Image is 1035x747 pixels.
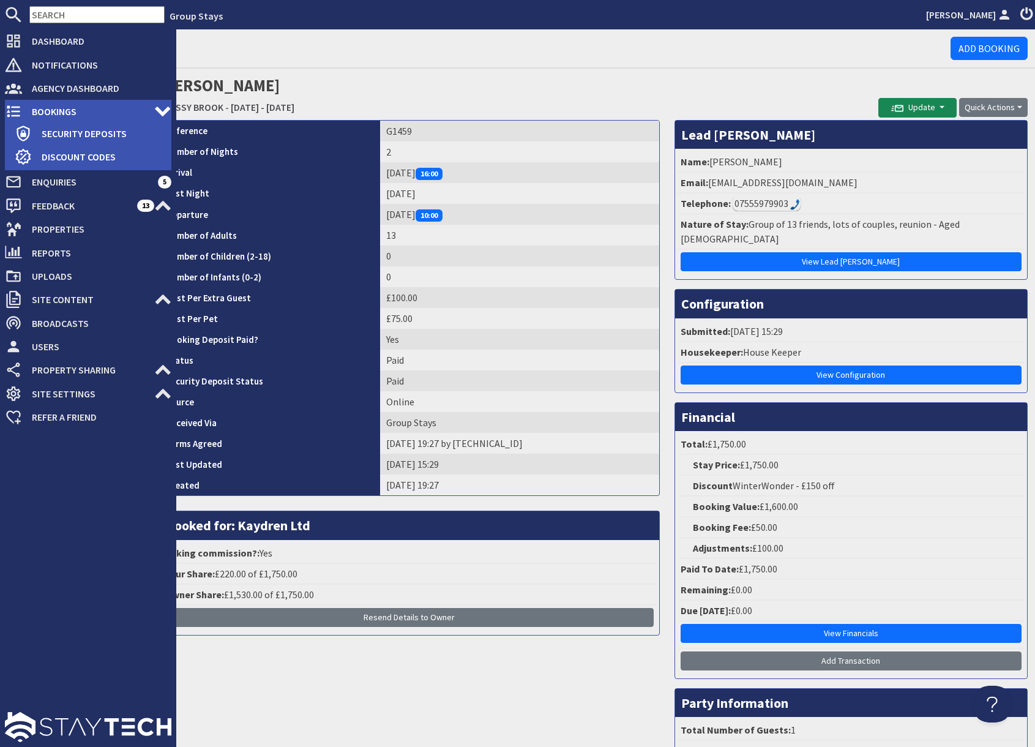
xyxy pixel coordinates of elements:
a: Property Sharing [5,360,171,380]
li: £0.00 [678,580,1024,601]
h2: [PERSON_NAME] [159,73,878,117]
span: 13 [137,200,154,212]
strong: Booking Fee: [693,521,751,533]
button: Update [878,98,957,118]
a: Refer a Friend [5,407,171,427]
li: [PERSON_NAME] [678,152,1024,173]
a: Group Stays [170,10,223,22]
strong: Taking commission?: [165,547,260,559]
li: 1 [678,720,1024,741]
a: FLOSSY BROOK [159,101,223,113]
iframe: Toggle Customer Support [974,686,1011,723]
td: [DATE] [380,183,659,204]
th: Booking Deposit Paid? [160,329,380,350]
a: View Configuration [681,366,1022,385]
strong: Adjustments: [693,542,752,554]
td: [DATE] 19:27 [380,475,659,495]
div: Call: 07555979903 [733,196,801,211]
span: Reports [22,243,171,263]
span: Resend Details to Owner [364,612,455,623]
span: Broadcasts [22,313,171,333]
a: Security Deposits [15,124,171,143]
h3: Configuration [675,290,1027,318]
td: 0 [380,266,659,287]
li: £100.00 [678,538,1024,559]
strong: Discount [693,479,733,492]
a: Uploads [5,266,171,286]
td: Paid [380,350,659,370]
a: Site Content [5,290,171,309]
th: Status [160,350,380,370]
li: [DATE] 15:29 [678,321,1024,342]
li: £1,750.00 [678,559,1024,580]
a: View Lead [PERSON_NAME] [681,252,1022,271]
th: Arrival [160,162,380,183]
li: House Keeper [678,342,1024,363]
a: [PERSON_NAME] [926,7,1013,22]
h3: Booked for: Kaydren Ltd [160,511,659,539]
h3: Lead [PERSON_NAME] [675,121,1027,149]
span: Properties [22,219,171,239]
a: Users [5,337,171,356]
img: hfpfyWBK5wQHBAGPgDf9c6qAYOxxMAAAAASUVORK5CYII= [790,199,800,210]
span: Uploads [22,266,171,286]
strong: Paid To Date: [681,563,739,575]
td: [DATE] [380,162,659,183]
span: Users [22,337,171,356]
a: Bookings [5,102,171,121]
strong: Remaining: [681,584,731,596]
th: Source [160,391,380,412]
td: £75.00 [380,308,659,329]
img: staytech_l_w-4e588a39d9fa60e82540d7cfac8cfe4b7147e857d3e8dbdfbd41c59d52db0ec4.svg [5,712,171,742]
span: Discount Codes [32,147,171,167]
strong: Email: [681,176,708,189]
li: Group of 13 friends, lots of couples, reunion - Aged [DEMOGRAPHIC_DATA] [678,214,1024,250]
th: Number of Nights [160,141,380,162]
strong: Total Number of Guests: [681,724,791,736]
span: - [225,101,229,113]
i: Agreements were checked at the time of signing booking terms:<br>- I AGREE to take out appropriat... [222,440,232,449]
li: £1,530.00 of £1,750.00 [163,585,656,606]
strong: Stay Price: [693,459,740,471]
td: Paid [380,370,659,391]
th: Number of Infants (0-2) [160,266,380,287]
button: Quick Actions [959,98,1028,117]
a: Reports [5,243,171,263]
td: £100.00 [380,287,659,308]
button: Resend Details to Owner [165,608,654,627]
a: [DATE] - [DATE] [231,101,294,113]
td: Yes [380,329,659,350]
strong: Housekeeper: [681,346,743,358]
td: Online [380,391,659,412]
a: View Financials [681,624,1022,643]
th: Terms Agreed [160,433,380,454]
strong: Name: [681,156,709,168]
span: Notifications [22,55,171,75]
strong: Owner Share: [165,588,224,601]
th: Number of Children (2-18) [160,246,380,266]
th: Security Deposit Status [160,370,380,391]
strong: Booking Value: [693,500,760,512]
a: Discount Codes [15,147,171,167]
li: £1,750.00 [678,434,1024,455]
td: 0 [380,246,659,266]
li: £1,750.00 [678,455,1024,476]
span: 5 [158,176,171,188]
span: Update [891,102,935,113]
span: Site Content [22,290,154,309]
span: Bookings [22,102,154,121]
td: [DATE] [380,204,659,225]
th: Last Updated [160,454,380,475]
th: Received Via [160,412,380,433]
a: Enquiries 5 [5,172,171,192]
th: Number of Adults [160,225,380,246]
td: [DATE] 19:27 by [TECHNICAL_ID] [380,433,659,454]
a: Broadcasts [5,313,171,333]
td: G1459 [380,121,659,141]
a: Properties [5,219,171,239]
td: 2 [380,141,659,162]
a: Add Transaction [681,651,1022,670]
a: Site Settings [5,384,171,404]
a: Add Booking [951,37,1028,60]
span: 16:00 [416,168,443,180]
